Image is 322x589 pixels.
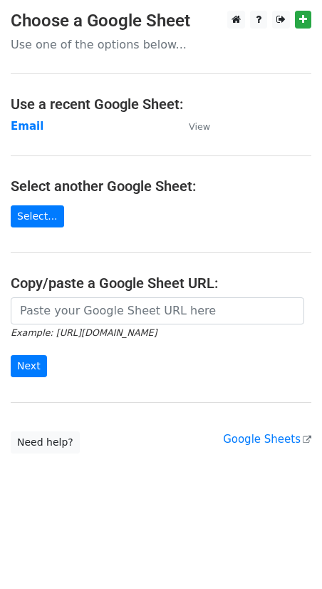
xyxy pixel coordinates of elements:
[11,205,64,227] a: Select...
[11,275,311,292] h4: Copy/paste a Google Sheet URL:
[11,96,311,113] h4: Use a recent Google Sheet:
[189,121,210,132] small: View
[11,297,304,324] input: Paste your Google Sheet URL here
[11,178,311,195] h4: Select another Google Sheet:
[175,120,210,133] a: View
[11,11,311,31] h3: Choose a Google Sheet
[11,120,43,133] a: Email
[11,355,47,377] input: Next
[11,431,80,454] a: Need help?
[11,327,157,338] small: Example: [URL][DOMAIN_NAME]
[11,37,311,52] p: Use one of the options below...
[223,433,311,446] a: Google Sheets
